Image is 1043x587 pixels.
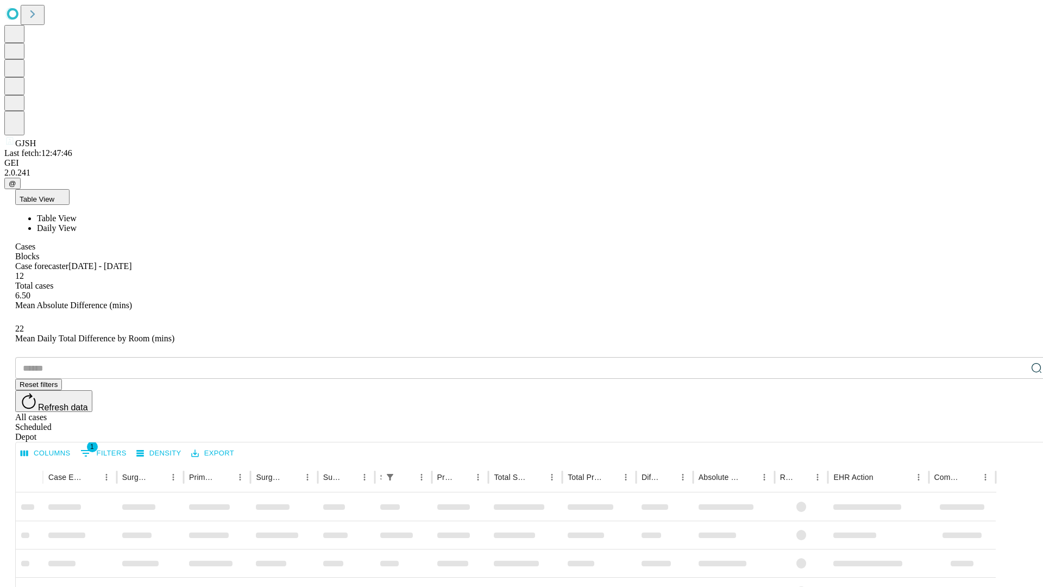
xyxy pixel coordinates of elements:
button: Menu [544,470,560,485]
div: Difference [642,473,659,482]
button: Sort [342,470,357,485]
div: Total Scheduled Duration [494,473,528,482]
span: @ [9,179,16,188]
button: Menu [357,470,372,485]
div: GEI [4,158,1039,168]
button: Refresh data [15,390,92,412]
button: Sort [150,470,166,485]
span: Total cases [15,281,53,290]
button: Sort [795,470,810,485]
button: Show filters [382,470,398,485]
button: Sort [529,470,544,485]
span: GJSH [15,139,36,148]
span: Mean Absolute Difference (mins) [15,301,132,310]
div: Primary Service [189,473,216,482]
button: Menu [300,470,315,485]
div: Scheduled In Room Duration [380,473,381,482]
button: Menu [470,470,486,485]
span: Table View [20,195,54,203]
div: EHR Action [833,473,873,482]
button: Sort [963,470,978,485]
div: Resolved in EHR [780,473,794,482]
span: Refresh data [38,403,88,412]
button: Menu [414,470,429,485]
button: Sort [742,470,757,485]
div: Total Predicted Duration [568,473,602,482]
div: Comments [934,473,962,482]
span: Reset filters [20,380,58,389]
button: Menu [99,470,114,485]
div: 2.0.241 [4,168,1039,178]
button: Show filters [78,445,129,462]
button: Sort [399,470,414,485]
div: Case Epic Id [48,473,83,482]
div: Predicted In Room Duration [437,473,455,482]
button: Menu [675,470,690,485]
button: Menu [810,470,825,485]
button: Sort [455,470,470,485]
span: Daily View [37,223,77,233]
button: Sort [84,470,99,485]
span: Table View [37,214,77,223]
button: Menu [757,470,772,485]
button: Menu [911,470,926,485]
span: 1 [87,441,98,452]
button: Menu [233,470,248,485]
span: Last fetch: 12:47:46 [4,148,72,158]
button: Menu [978,470,993,485]
button: Table View [15,189,70,205]
button: Export [189,445,237,462]
span: Case forecaster [15,261,68,271]
span: [DATE] - [DATE] [68,261,131,271]
div: Absolute Difference [699,473,740,482]
div: Surgeon Name [122,473,149,482]
span: Mean Daily Total Difference by Room (mins) [15,334,174,343]
button: Sort [660,470,675,485]
button: Sort [603,470,618,485]
button: Menu [618,470,633,485]
button: Sort [285,470,300,485]
div: Surgery Name [256,473,283,482]
span: 6.50 [15,291,30,300]
button: Sort [217,470,233,485]
button: @ [4,178,21,189]
span: 22 [15,324,24,333]
button: Select columns [18,445,73,462]
button: Density [134,445,184,462]
button: Menu [166,470,181,485]
div: 1 active filter [382,470,398,485]
div: Surgery Date [323,473,341,482]
span: 12 [15,271,24,280]
button: Reset filters [15,379,62,390]
button: Sort [875,470,890,485]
